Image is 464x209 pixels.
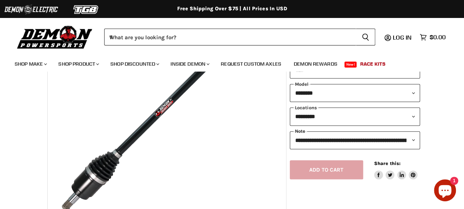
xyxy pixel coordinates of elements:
[430,34,446,41] span: $0.00
[390,34,416,41] a: Log in
[104,29,356,45] input: When autocomplete results are available use up and down arrows to review and enter to select
[344,62,357,67] span: New!
[374,160,418,180] aside: Share this:
[105,56,164,71] a: Shop Discounted
[4,3,59,16] img: Demon Electric Logo 2
[104,29,375,45] form: Product
[59,3,114,16] img: TGB Logo 2
[9,54,444,71] ul: Main menu
[290,84,420,102] select: modal-name
[288,56,343,71] a: Demon Rewards
[290,107,420,125] select: keys
[356,29,375,45] button: Search
[53,56,103,71] a: Shop Product
[15,24,95,50] img: Demon Powersports
[9,56,51,71] a: Shop Make
[215,56,287,71] a: Request Custom Axles
[290,131,420,149] select: keys
[374,161,401,166] span: Share this:
[393,34,412,41] span: Log in
[165,56,214,71] a: Inside Demon
[432,179,458,203] inbox-online-store-chat: Shopify online store chat
[355,56,391,71] a: Race Kits
[416,32,449,43] a: $0.00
